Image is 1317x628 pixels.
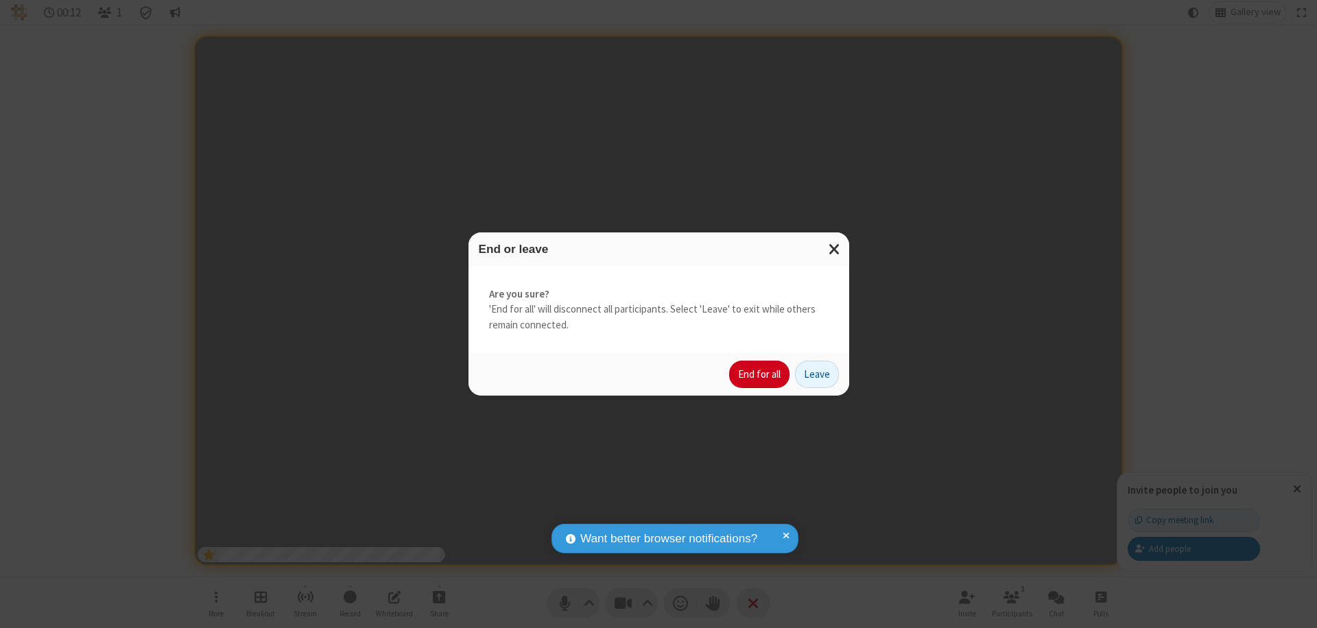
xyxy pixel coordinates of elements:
button: End for all [729,361,790,388]
h3: End or leave [479,243,839,256]
div: 'End for all' will disconnect all participants. Select 'Leave' to exit while others remain connec... [468,266,849,354]
button: Close modal [820,232,849,266]
span: Want better browser notifications? [580,530,757,548]
button: Leave [795,361,839,388]
strong: Are you sure? [489,287,829,302]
